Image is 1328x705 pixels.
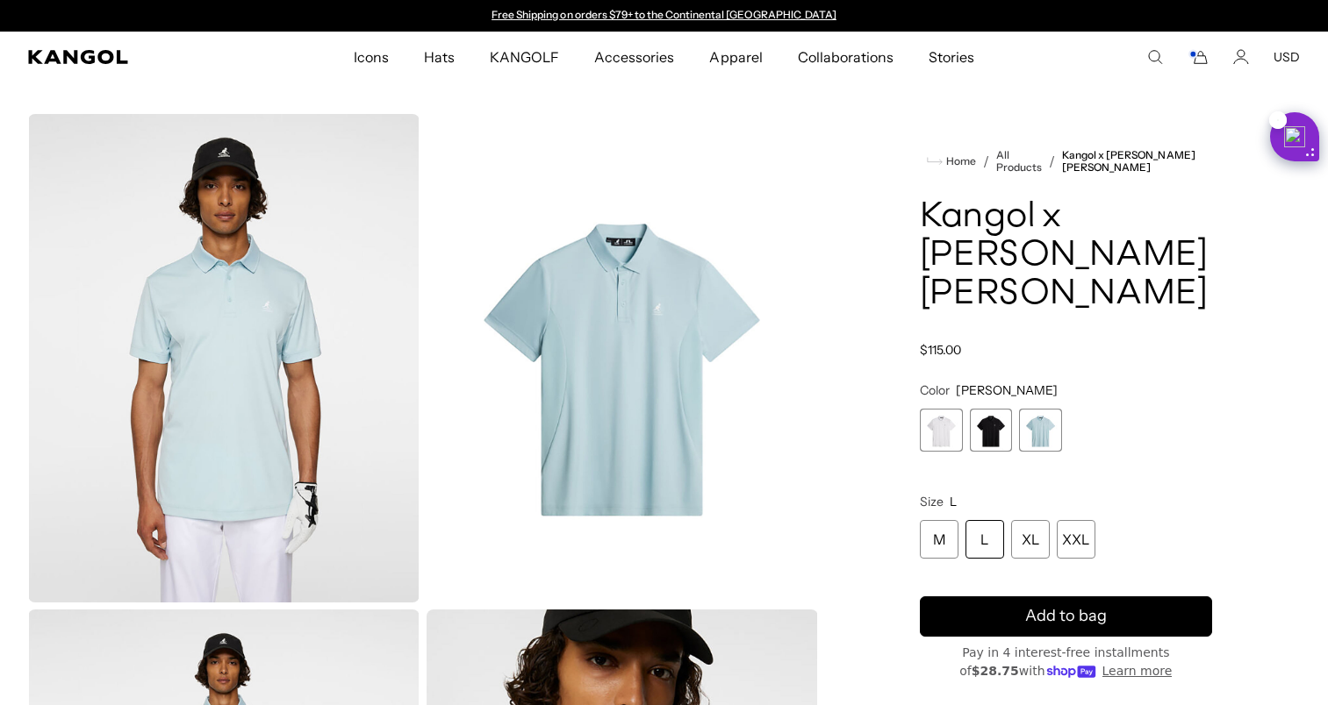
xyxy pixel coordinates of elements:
div: XL [1011,520,1050,559]
button: USD [1274,49,1300,65]
a: All Products [996,149,1042,174]
a: Account [1233,49,1249,65]
div: XXL [1057,520,1095,559]
div: 1 of 3 [920,409,963,452]
label: Winter Sky [1019,409,1062,452]
label: Black [970,409,1013,452]
a: Icons [336,32,406,82]
span: Home [943,155,976,167]
a: Home [927,153,976,169]
div: 1 of 2 [484,9,845,23]
a: KANGOLF [472,32,577,82]
span: Size [920,494,944,509]
span: KANGOLF [490,32,559,82]
img: color-winter-sky [28,114,420,602]
div: 3 of 3 [1019,409,1062,452]
label: White [920,409,963,452]
slideshow-component: Announcement bar [484,9,845,23]
span: L [950,494,957,509]
a: Kangol x [PERSON_NAME] [PERSON_NAME] [1062,149,1212,174]
span: Add to bag [1025,604,1107,628]
li: / [1042,151,1055,172]
a: Free Shipping on orders $79+ to the Continental [GEOGRAPHIC_DATA] [492,8,836,21]
li: / [976,151,989,172]
span: Icons [354,32,389,82]
span: Hats [424,32,455,82]
a: Collaborations [780,32,911,82]
img: color-winter-sky [427,114,818,602]
span: Accessories [594,32,674,82]
a: Stories [911,32,992,82]
div: L [965,520,1004,559]
a: Hats [406,32,472,82]
div: M [920,520,958,559]
summary: Search here [1147,49,1163,65]
span: Stories [929,32,974,82]
button: Add to bag [920,596,1212,637]
span: Apparel [709,32,762,82]
h1: Kangol x [PERSON_NAME] [PERSON_NAME] [920,198,1212,314]
span: [PERSON_NAME] [956,382,1058,398]
span: Collaborations [798,32,894,82]
nav: breadcrumbs [920,149,1212,174]
div: 2 of 3 [970,409,1013,452]
a: Apparel [692,32,779,82]
span: $115.00 [920,342,961,358]
a: Kangol [28,50,233,64]
a: Accessories [577,32,692,82]
div: Announcement [484,9,845,23]
span: Color [920,382,950,398]
button: Cart [1188,49,1209,65]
